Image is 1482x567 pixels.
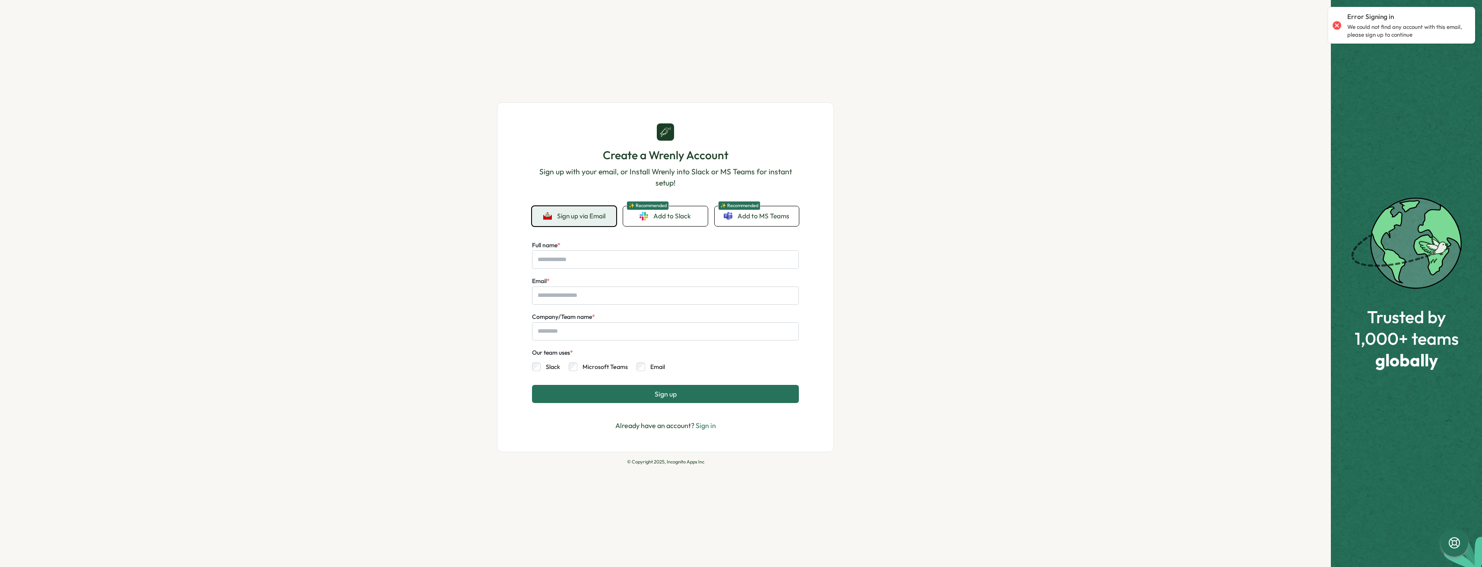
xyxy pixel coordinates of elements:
[653,211,691,221] span: Add to Slack
[1347,12,1394,22] p: Error Signing in
[1355,350,1459,369] span: globally
[532,166,799,189] p: Sign up with your email, or Install Wrenly into Slack or MS Teams for instant setup!
[645,362,665,371] label: Email
[532,148,799,163] h1: Create a Wrenly Account
[532,312,595,322] label: Company/Team name
[1347,23,1466,38] p: We could not find any account with this email, please sign up to continue
[497,459,834,465] p: © Copyright 2025, Incognito Apps Inc
[532,348,573,358] div: Our team uses
[623,206,707,226] a: ✨ RecommendedAdd to Slack
[738,211,789,221] span: Add to MS Teams
[715,206,799,226] a: ✨ RecommendedAdd to MS Teams
[615,420,716,431] p: Already have an account?
[532,206,616,226] button: Sign up via Email
[557,212,605,220] span: Sign up via Email
[577,362,628,371] label: Microsoft Teams
[627,201,669,210] span: ✨ Recommended
[541,362,560,371] label: Slack
[655,390,677,398] span: Sign up
[532,277,550,286] label: Email
[718,201,760,210] span: ✨ Recommended
[1355,329,1459,348] span: 1,000+ teams
[532,241,560,250] label: Full name
[696,421,716,430] a: Sign in
[532,385,799,403] button: Sign up
[1355,307,1459,326] span: Trusted by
